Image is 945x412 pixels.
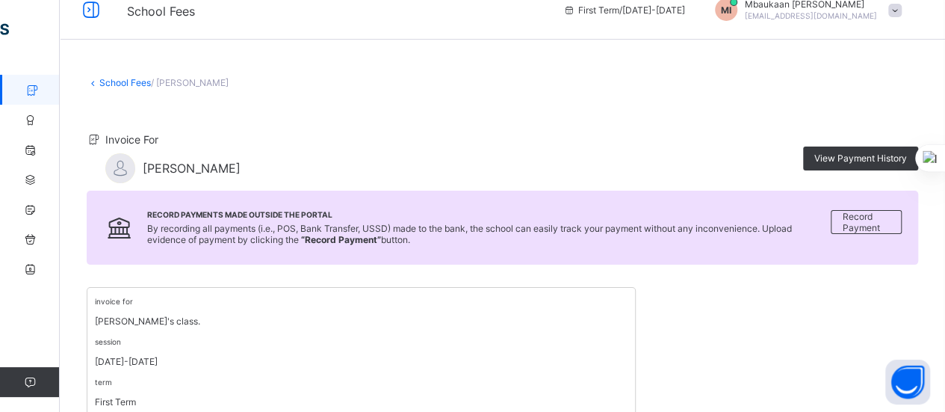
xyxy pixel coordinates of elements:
[843,211,890,233] span: Record Payment
[147,210,831,219] span: Record Payments Made Outside the Portal
[95,356,628,367] p: [DATE]-[DATE]
[563,4,685,16] span: session/term information
[301,234,381,245] b: “Record Payment”
[95,337,121,346] small: session
[95,297,133,306] small: invoice for
[127,4,195,19] span: School Fees
[151,77,229,88] span: / [PERSON_NAME]
[105,133,158,146] span: Invoice For
[745,11,877,20] span: [EMAIL_ADDRESS][DOMAIN_NAME]
[95,396,628,408] p: First Term
[95,378,112,387] small: term
[99,77,151,88] a: School Fees
[721,4,731,16] span: MI
[143,161,241,176] span: [PERSON_NAME]
[885,360,930,405] button: Open asap
[95,316,628,327] p: [PERSON_NAME]'s class.
[814,153,907,164] span: View Payment History
[147,223,792,245] span: By recording all payments (i.e., POS, Bank Transfer, USSD) made to the bank, the school can easil...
